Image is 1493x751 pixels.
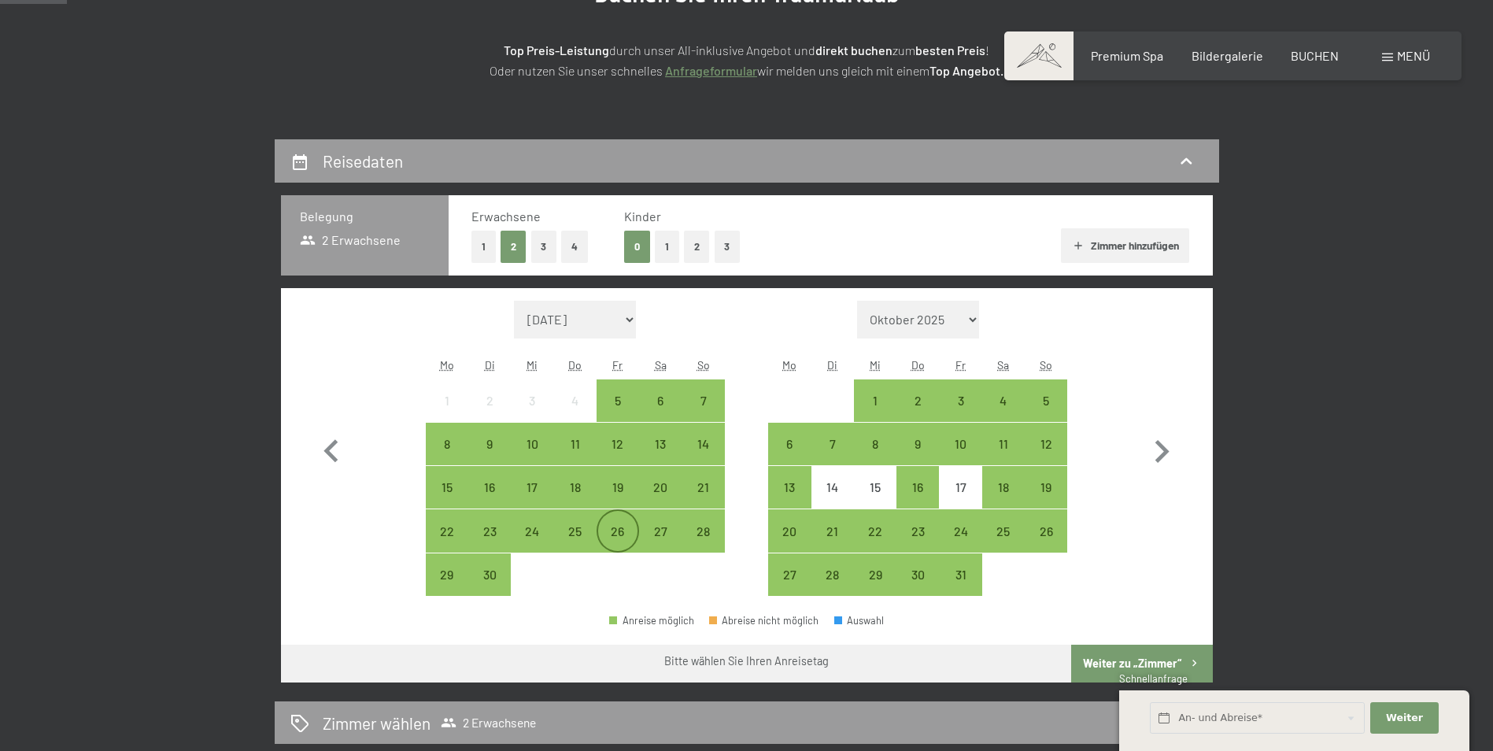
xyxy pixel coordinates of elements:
[468,423,511,465] div: Anreise möglich
[982,509,1025,552] div: Anreise möglich
[597,509,639,552] div: Fri Sep 26 2025
[811,423,854,465] div: Anreise möglich
[554,423,597,465] div: Anreise möglich
[624,231,650,263] button: 0
[561,231,588,263] button: 4
[982,379,1025,422] div: Sat Oct 04 2025
[896,466,939,509] div: Anreise möglich
[813,438,852,477] div: 7
[811,553,854,596] div: Tue Oct 28 2025
[697,358,710,372] abbr: Sonntag
[639,509,682,552] div: Anreise möglich
[955,358,966,372] abbr: Freitag
[511,509,553,552] div: Anreise möglich
[854,379,896,422] div: Wed Oct 01 2025
[300,208,430,225] h3: Belegung
[639,423,682,465] div: Sat Sep 13 2025
[1091,48,1163,63] span: Premium Spa
[468,379,511,422] div: Tue Sep 02 2025
[768,423,811,465] div: Anreise möglich
[554,509,597,552] div: Anreise möglich
[1026,438,1066,477] div: 12
[813,525,852,564] div: 21
[898,525,937,564] div: 23
[939,466,981,509] div: Anreise nicht möglich
[811,509,854,552] div: Anreise möglich
[554,466,597,509] div: Anreise möglich
[770,525,809,564] div: 20
[941,394,980,434] div: 3
[427,438,467,477] div: 8
[898,438,937,477] div: 9
[641,438,680,477] div: 13
[813,481,852,520] div: 14
[941,438,980,477] div: 10
[1025,379,1067,422] div: Anreise möglich
[1061,228,1189,263] button: Zimmer hinzufügen
[715,231,741,263] button: 3
[984,394,1023,434] div: 4
[468,466,511,509] div: Anreise möglich
[854,509,896,552] div: Anreise möglich
[512,525,552,564] div: 24
[939,553,981,596] div: Anreise möglich
[1026,394,1066,434] div: 5
[898,481,937,520] div: 16
[554,466,597,509] div: Thu Sep 18 2025
[597,466,639,509] div: Fri Sep 19 2025
[323,151,403,171] h2: Reisedaten
[854,553,896,596] div: Anreise möglich
[639,379,682,422] div: Sat Sep 06 2025
[939,509,981,552] div: Anreise möglich
[1119,672,1188,685] span: Schnellanfrage
[815,43,892,57] strong: direkt buchen
[427,525,467,564] div: 22
[683,481,722,520] div: 21
[597,379,639,422] div: Fri Sep 05 2025
[856,394,895,434] div: 1
[1370,702,1438,734] button: Weiter
[527,358,538,372] abbr: Mittwoch
[468,553,511,596] div: Tue Sep 30 2025
[598,438,637,477] div: 12
[597,423,639,465] div: Anreise möglich
[856,481,895,520] div: 15
[598,481,637,520] div: 19
[1025,509,1067,552] div: Anreise möglich
[768,466,811,509] div: Anreise möglich
[856,525,895,564] div: 22
[1192,48,1263,63] a: Bildergalerie
[1026,525,1066,564] div: 26
[426,466,468,509] div: Anreise möglich
[501,231,527,263] button: 2
[426,509,468,552] div: Anreise möglich
[941,525,980,564] div: 24
[353,40,1140,80] p: durch unser All-inklusive Angebot und zum ! Oder nutzen Sie unser schnelles wir melden uns gleich...
[556,525,595,564] div: 25
[612,358,623,372] abbr: Freitag
[1025,509,1067,552] div: Sun Oct 26 2025
[470,525,509,564] div: 23
[554,423,597,465] div: Thu Sep 11 2025
[664,653,829,669] div: Bitte wählen Sie Ihren Anreisetag
[641,394,680,434] div: 6
[856,568,895,608] div: 29
[898,568,937,608] div: 30
[1291,48,1339,63] span: BUCHEN
[639,466,682,509] div: Anreise möglich
[982,509,1025,552] div: Sat Oct 25 2025
[1071,645,1212,683] button: Weiter zu „Zimmer“
[468,379,511,422] div: Anreise nicht möglich
[655,358,667,372] abbr: Samstag
[568,358,582,372] abbr: Donnerstag
[856,438,895,477] div: 8
[309,301,354,597] button: Vorheriger Monat
[683,394,722,434] div: 7
[896,466,939,509] div: Thu Oct 16 2025
[426,466,468,509] div: Mon Sep 15 2025
[982,423,1025,465] div: Anreise möglich
[682,509,724,552] div: Anreise möglich
[811,553,854,596] div: Anreise möglich
[811,423,854,465] div: Tue Oct 07 2025
[426,553,468,596] div: Anreise möglich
